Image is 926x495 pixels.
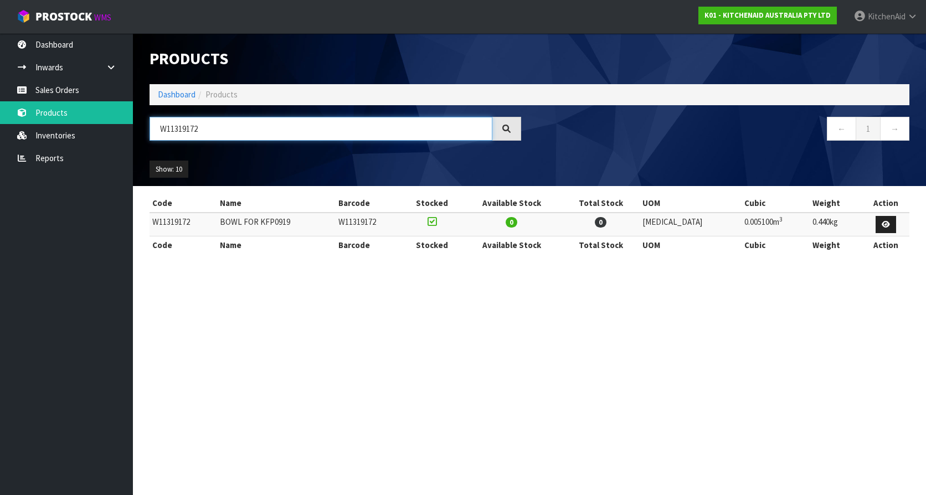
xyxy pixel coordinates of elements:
[205,89,238,100] span: Products
[17,9,30,23] img: cube-alt.png
[856,117,881,141] a: 1
[742,213,810,236] td: 0.005100m
[862,194,909,212] th: Action
[810,236,862,254] th: Weight
[150,161,188,178] button: Show: 10
[461,194,562,212] th: Available Stock
[742,236,810,254] th: Cubic
[336,213,403,236] td: W11319172
[403,236,461,254] th: Stocked
[640,236,742,254] th: UOM
[640,194,742,212] th: UOM
[158,89,196,100] a: Dashboard
[35,9,92,24] span: ProStock
[403,194,461,212] th: Stocked
[217,213,336,236] td: BOWL FOR KFP0919
[94,12,111,23] small: WMS
[810,194,862,212] th: Weight
[640,213,742,236] td: [MEDICAL_DATA]
[779,215,783,223] sup: 3
[150,117,492,141] input: Search products
[506,217,517,228] span: 0
[538,117,909,144] nav: Page navigation
[595,217,606,228] span: 0
[880,117,909,141] a: →
[562,194,639,212] th: Total Stock
[217,194,336,212] th: Name
[810,213,862,236] td: 0.440kg
[862,236,909,254] th: Action
[150,236,217,254] th: Code
[150,194,217,212] th: Code
[868,11,906,22] span: KitchenAid
[742,194,810,212] th: Cubic
[150,213,217,236] td: W11319172
[461,236,562,254] th: Available Stock
[827,117,856,141] a: ←
[704,11,831,20] strong: K01 - KITCHENAID AUSTRALIA PTY LTD
[336,194,403,212] th: Barcode
[562,236,639,254] th: Total Stock
[336,236,403,254] th: Barcode
[150,50,521,68] h1: Products
[217,236,336,254] th: Name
